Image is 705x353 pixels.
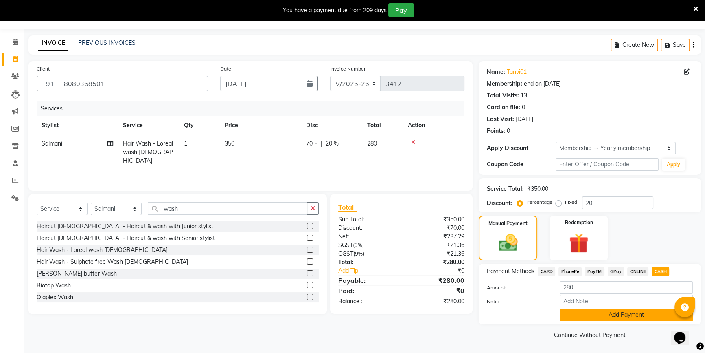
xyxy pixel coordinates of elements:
label: Percentage [526,199,552,206]
div: 13 [521,91,527,100]
div: Paid: [332,286,401,296]
th: Qty [179,116,220,135]
div: Balance : [332,297,401,306]
div: Biotop Wash [37,281,71,290]
div: ₹350.00 [401,215,471,224]
span: 70 F [306,139,317,148]
label: Manual Payment [488,220,528,227]
a: INVOICE [38,36,68,51]
div: Apply Discount [487,144,556,152]
input: Amount [560,281,693,294]
button: Create New [611,39,658,51]
div: [DATE] [516,115,533,124]
th: Service [118,116,179,135]
span: SGST [338,241,353,249]
input: Search by Name/Mobile/Email/Code [59,76,208,91]
span: PhonePe [558,267,582,276]
span: PayTM [585,267,604,276]
label: Note: [481,298,554,305]
label: Date [220,65,231,73]
div: ₹237.29 [401,232,471,241]
div: Service Total: [487,185,524,193]
div: ( ) [332,249,401,258]
button: Save [661,39,690,51]
div: Services [37,101,471,116]
span: Total [338,203,357,212]
th: Disc [301,116,362,135]
div: end on [DATE] [524,79,561,88]
img: _gift.svg [563,231,595,256]
div: Membership: [487,79,522,88]
label: Invoice Number [330,65,366,73]
span: | [321,139,322,148]
div: Net: [332,232,401,241]
div: Sub Total: [332,215,401,224]
span: Hair Wash - Loreal wash [DEMOGRAPHIC_DATA] [123,140,173,164]
a: Continue Without Payment [480,331,699,340]
div: Total: [332,258,401,267]
span: 280 [367,140,377,147]
button: Pay [388,3,414,17]
div: ₹21.36 [401,241,471,249]
span: CASH [652,267,669,276]
th: Price [220,116,301,135]
button: Add Payment [560,309,693,321]
div: 0 [507,127,510,135]
span: 350 [225,140,234,147]
div: You have a payment due from 209 days [283,6,387,15]
div: Coupon Code [487,160,556,169]
div: Last Visit: [487,115,514,124]
div: ₹0 [401,286,471,296]
div: Name: [487,68,505,76]
span: Salmani [42,140,62,147]
th: Stylist [37,116,118,135]
button: +91 [37,76,59,91]
div: ₹0 [413,267,471,275]
span: 9% [355,242,362,248]
div: 0 [522,103,525,112]
a: PREVIOUS INVOICES [78,39,136,46]
span: ONLINE [627,267,648,276]
label: Redemption [565,219,593,226]
span: 9% [355,250,363,257]
div: ₹70.00 [401,224,471,232]
div: Hair Wash - Loreal wash [DEMOGRAPHIC_DATA] [37,246,168,254]
input: Search or Scan [148,202,307,215]
div: ₹280.00 [401,258,471,267]
span: CARD [538,267,555,276]
a: Tanvi01 [507,68,527,76]
div: ₹350.00 [527,185,548,193]
div: Points: [487,127,505,135]
div: Total Visits: [487,91,519,100]
div: Haircut [DEMOGRAPHIC_DATA] - Haircut & wash with Junior stylist [37,222,213,231]
div: Discount: [332,224,401,232]
input: Add Note [560,295,693,307]
div: Haircut [DEMOGRAPHIC_DATA] - Haircut & wash with Senior stylist [37,234,215,243]
input: Enter Offer / Coupon Code [556,158,659,171]
div: Olaplex Wash [37,293,73,302]
label: Fixed [565,199,577,206]
span: 20 % [326,139,339,148]
div: ( ) [332,241,401,249]
div: ₹280.00 [401,276,471,285]
span: GPay [608,267,624,276]
div: Hair Wash - Sulphate free Wash [DEMOGRAPHIC_DATA] [37,258,188,266]
a: Add Tip [332,267,413,275]
img: _cash.svg [493,232,523,254]
button: Apply [662,159,685,171]
label: Amount: [481,284,554,291]
div: Card on file: [487,103,520,112]
iframe: chat widget [671,320,697,345]
div: [PERSON_NAME] butter Wash [37,269,117,278]
span: Payment Methods [487,267,534,276]
div: ₹21.36 [401,249,471,258]
div: Discount: [487,199,512,207]
div: Payable: [332,276,401,285]
div: ₹280.00 [401,297,471,306]
th: Action [403,116,464,135]
th: Total [362,116,403,135]
span: 1 [184,140,187,147]
label: Client [37,65,50,73]
span: CGST [338,250,353,257]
